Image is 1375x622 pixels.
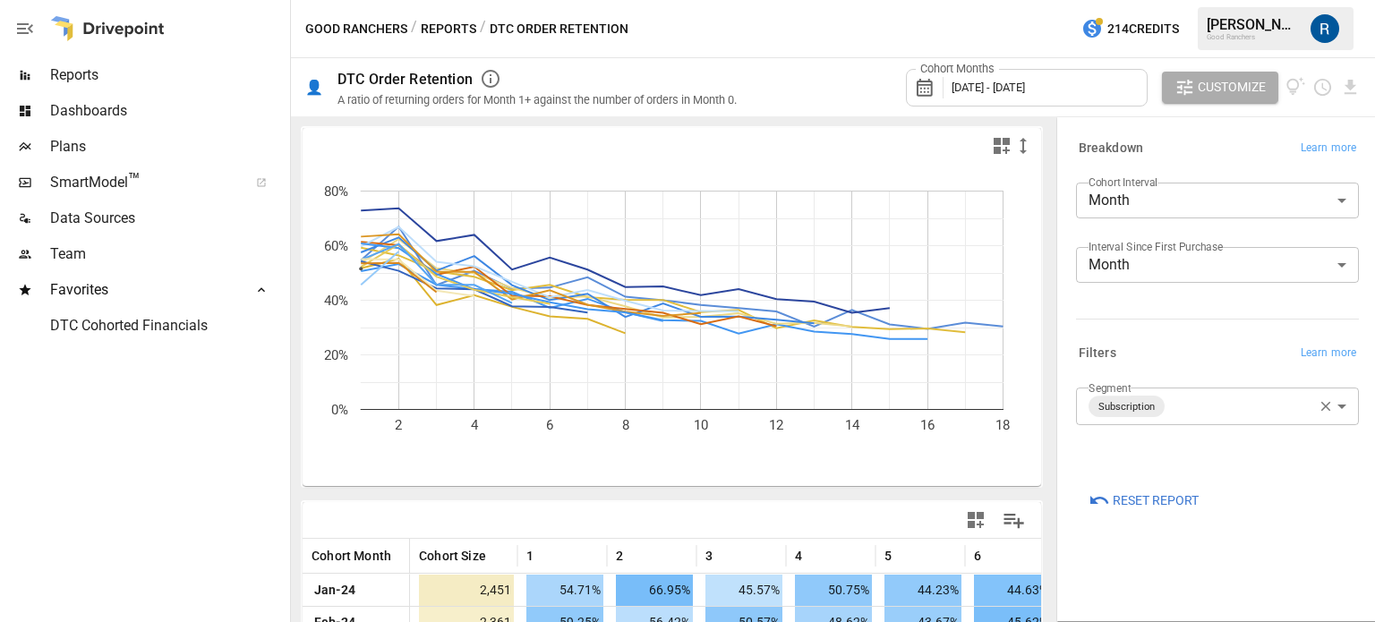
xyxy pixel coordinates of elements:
[419,547,486,565] span: Cohort Size
[419,575,514,606] span: 2,451
[1089,239,1223,254] label: Interval Since First Purchase
[1207,16,1300,33] div: [PERSON_NAME]
[1076,183,1359,218] div: Month
[337,71,473,88] div: DTC Order Retention
[1089,380,1131,396] label: Segment
[546,417,553,433] text: 6
[305,79,323,96] div: 👤
[411,18,417,40] div: /
[312,547,391,565] span: Cohort Month
[1107,18,1179,40] span: 214 Credits
[1079,139,1143,158] h6: Breakdown
[845,417,860,433] text: 14
[622,417,629,433] text: 8
[303,164,1127,486] svg: A chart.
[616,575,693,606] span: 66.95%
[1076,247,1359,283] div: Month
[916,61,999,77] label: Cohort Months
[324,183,348,200] text: 80%
[705,575,782,606] span: 45.57%
[337,93,737,107] div: A ratio of returning orders for Month 1+ against the number of orders in Month 0.
[1089,175,1157,190] label: Cohort Interval
[50,208,286,229] span: Data Sources
[128,169,141,192] span: ™
[1340,77,1361,98] button: Download report
[526,547,534,565] span: 1
[50,172,236,193] span: SmartModel
[1301,345,1356,362] span: Learn more
[324,347,348,363] text: 20%
[50,100,286,122] span: Dashboards
[694,417,708,433] text: 10
[395,417,402,433] text: 2
[1207,33,1300,41] div: Good Ranchers
[1076,484,1211,516] button: Reset Report
[1311,14,1339,43] img: Roman Romero
[795,547,802,565] span: 4
[994,500,1034,541] button: Manage Columns
[50,315,286,337] span: DTC Cohorted Financials
[50,279,236,301] span: Favorites
[616,547,623,565] span: 2
[1091,396,1162,417] span: Subscription
[526,575,603,606] span: 54.71%
[1074,13,1186,46] button: 214Credits
[995,417,1010,433] text: 18
[471,417,479,433] text: 4
[952,81,1025,94] span: [DATE] - [DATE]
[795,575,872,606] span: 50.75%
[480,18,486,40] div: /
[50,64,286,86] span: Reports
[1198,76,1266,98] span: Customize
[920,417,935,433] text: 16
[709,451,882,467] text: Months Since First Purchase
[705,547,713,565] span: 3
[312,575,358,606] span: Jan-24
[884,575,961,606] span: 44.23%
[1301,140,1356,158] span: Learn more
[1113,490,1199,512] span: Reset Report
[884,547,892,565] span: 5
[331,402,348,418] text: 0%
[50,136,286,158] span: Plans
[324,293,348,309] text: 40%
[974,575,1051,606] span: 44.63%
[974,547,981,565] span: 6
[305,18,407,40] button: Good Ranchers
[324,238,348,254] text: 60%
[50,243,286,265] span: Team
[769,417,783,433] text: 12
[1285,72,1306,104] button: View documentation
[303,164,1029,486] div: A chart.
[421,18,476,40] button: Reports
[1079,344,1116,363] h6: Filters
[1162,72,1278,104] button: Customize
[1300,4,1350,54] button: Roman Romero
[1312,77,1333,98] button: Schedule report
